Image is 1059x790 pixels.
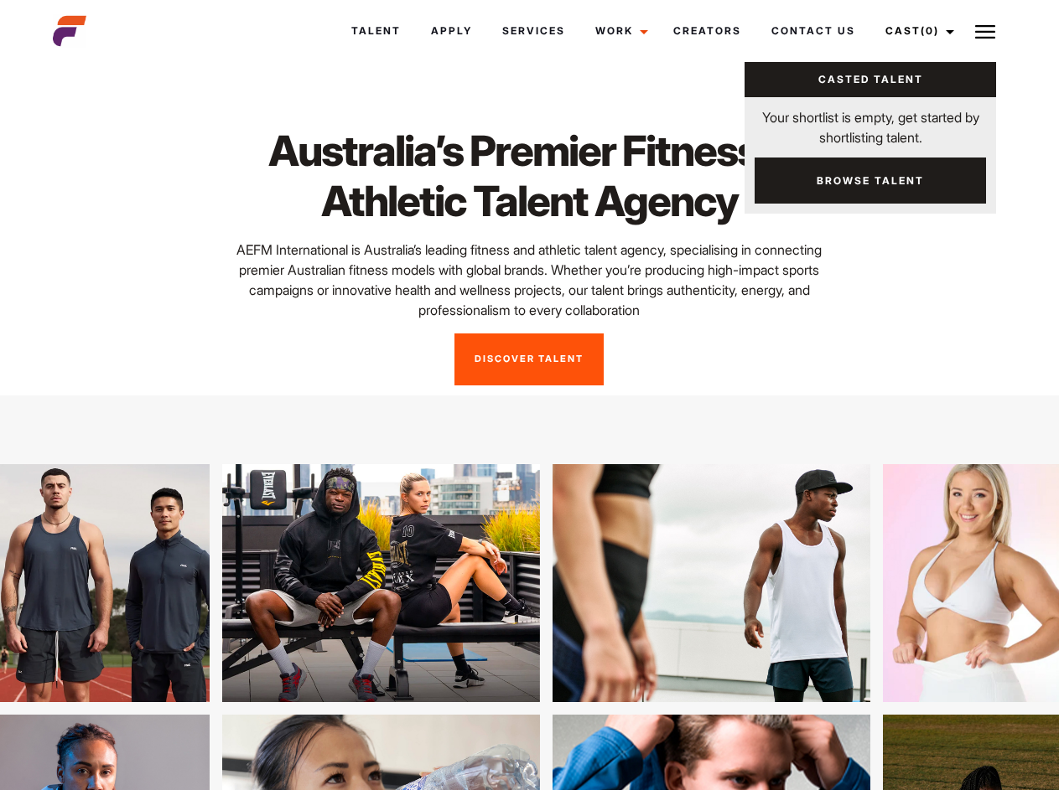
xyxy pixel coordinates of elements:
[745,62,996,97] a: Casted Talent
[215,126,844,226] h1: Australia’s Premier Fitness & Athletic Talent Agency
[580,8,658,54] a: Work
[487,8,580,54] a: Services
[870,8,964,54] a: Cast(0)
[454,333,604,385] a: Discover Talent
[416,8,487,54] a: Apply
[921,24,939,37] span: (0)
[756,8,870,54] a: Contact Us
[745,97,996,147] p: Your shortlist is empty, get started by shortlisting talent.
[215,240,844,320] p: AEFM International is Australia’s leading fitness and athletic talent agency, specialising in con...
[336,8,416,54] a: Talent
[499,464,817,702] img: 33
[169,464,486,702] img: dghnn
[755,157,986,204] a: Browse Talent
[975,22,995,42] img: Burger icon
[53,14,86,48] img: cropped-aefm-brand-fav-22-square.png
[658,8,756,54] a: Creators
